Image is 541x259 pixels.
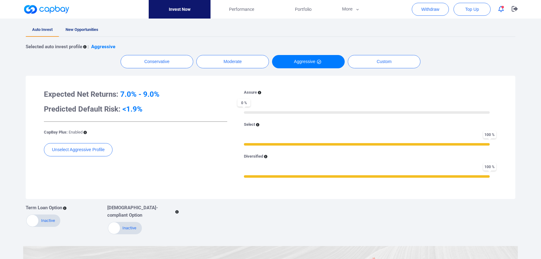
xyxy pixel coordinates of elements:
[483,163,496,171] span: 100 %
[107,204,174,219] p: [DEMOGRAPHIC_DATA]-compliant Option
[121,55,193,68] button: Conservative
[348,55,420,68] button: Custom
[122,105,143,113] span: <1.9%
[32,27,53,32] span: Auto Invest
[26,43,82,50] p: Selected auto invest profile
[244,121,255,128] p: Select
[66,27,98,32] span: New Opportunities
[69,130,83,134] span: Enabled
[272,55,345,68] button: Aggressive
[44,89,227,99] h3: Expected Net Returns:
[26,204,62,211] p: Term Loan Option
[196,55,269,68] button: Moderate
[465,6,479,12] span: Top Up
[454,3,491,16] button: Top Up
[44,143,113,156] button: Unselect Aggressive Profile
[244,89,257,96] p: Assure
[120,90,160,99] span: 7.0% - 9.0%
[87,43,89,50] p: :
[44,104,227,114] h3: Predicted Default Risk:
[483,131,496,138] span: 100 %
[295,6,312,13] span: Portfolio
[91,43,115,50] p: Aggressive
[412,3,449,16] button: Withdraw
[244,153,263,160] p: Diversified
[44,129,83,136] p: CapBay Plus:
[237,99,250,107] span: 0 %
[229,6,254,13] span: Performance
